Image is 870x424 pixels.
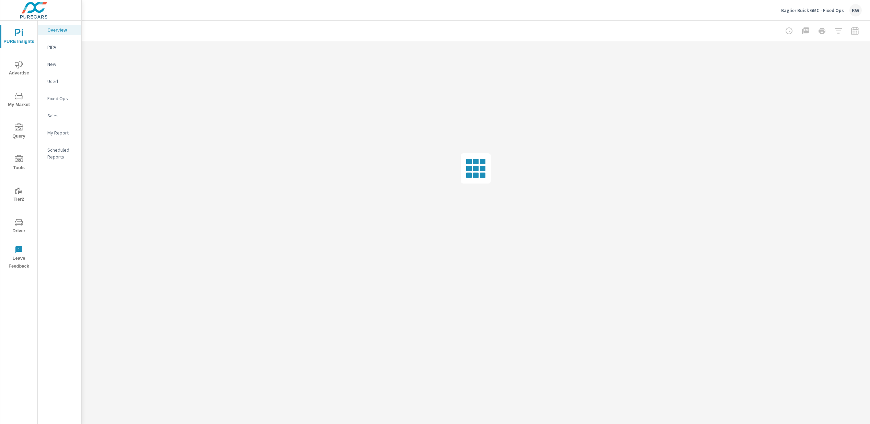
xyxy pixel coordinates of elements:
[2,155,35,172] span: Tools
[47,44,76,50] p: PIPA
[2,246,35,270] span: Leave Feedback
[0,21,37,273] div: nav menu
[2,218,35,235] span: Driver
[38,76,81,86] div: Used
[38,59,81,69] div: New
[2,92,35,109] span: My Market
[2,60,35,77] span: Advertise
[2,123,35,140] span: Query
[47,112,76,119] p: Sales
[781,7,844,13] p: Baglier Buick GMC - Fixed Ops
[47,61,76,68] p: New
[38,93,81,104] div: Fixed Ops
[2,29,35,46] span: PURE Insights
[38,110,81,121] div: Sales
[38,145,81,162] div: Scheduled Reports
[47,78,76,85] p: Used
[47,26,76,33] p: Overview
[2,187,35,203] span: Tier2
[38,128,81,138] div: My Report
[38,25,81,35] div: Overview
[47,146,76,160] p: Scheduled Reports
[38,42,81,52] div: PIPA
[849,4,862,16] div: KW
[47,95,76,102] p: Fixed Ops
[47,129,76,136] p: My Report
